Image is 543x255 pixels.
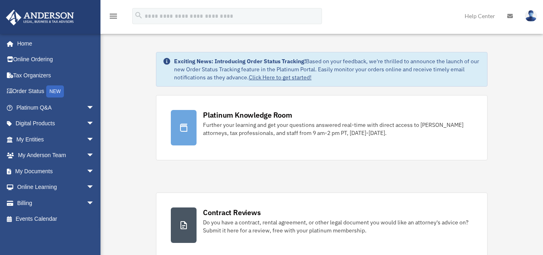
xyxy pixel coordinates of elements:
[86,100,102,116] span: arrow_drop_down
[6,147,107,164] a: My Anderson Teamarrow_drop_down
[6,100,107,116] a: Platinum Q&Aarrow_drop_down
[6,163,107,179] a: My Documentsarrow_drop_down
[86,195,102,211] span: arrow_drop_down
[525,10,537,22] img: User Pic
[6,35,102,52] a: Home
[4,10,76,25] img: Anderson Advisors Platinum Portal
[174,57,481,81] div: Based on your feedback, we're thrilled to announce the launch of our new Order Status Tracking fe...
[6,116,107,132] a: Digital Productsarrow_drop_down
[249,74,311,81] a: Click Here to get started!
[134,11,143,20] i: search
[156,95,488,160] a: Platinum Knowledge Room Further your learning and get your questions answered real-time with dire...
[109,11,118,21] i: menu
[6,52,107,68] a: Online Ordering
[86,147,102,164] span: arrow_drop_down
[109,14,118,21] a: menu
[6,131,107,147] a: My Entitiesarrow_drop_down
[86,116,102,132] span: arrow_drop_down
[6,211,107,227] a: Events Calendar
[6,67,107,83] a: Tax Organizers
[86,179,102,196] span: arrow_drop_down
[174,58,306,65] strong: Exciting News: Introducing Order Status Tracking!
[203,110,292,120] div: Platinum Knowledge Room
[6,195,107,211] a: Billingarrow_drop_down
[86,163,102,180] span: arrow_drop_down
[203,207,260,218] div: Contract Reviews
[6,83,107,100] a: Order StatusNEW
[203,121,473,137] div: Further your learning and get your questions answered real-time with direct access to [PERSON_NAM...
[6,179,107,195] a: Online Learningarrow_drop_down
[86,131,102,148] span: arrow_drop_down
[203,218,473,234] div: Do you have a contract, rental agreement, or other legal document you would like an attorney's ad...
[46,85,64,97] div: NEW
